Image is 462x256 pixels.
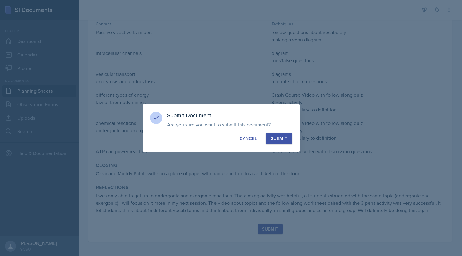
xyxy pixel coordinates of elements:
[240,135,257,142] div: Cancel
[167,122,292,128] p: Are you sure you want to submit this document?
[266,133,292,144] button: Submit
[271,135,287,142] div: Submit
[234,133,262,144] button: Cancel
[167,112,292,119] h3: Submit Document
